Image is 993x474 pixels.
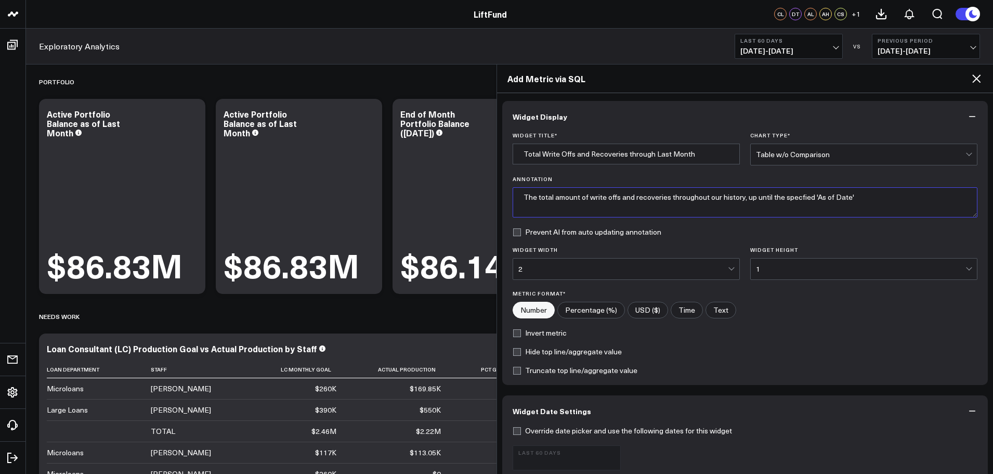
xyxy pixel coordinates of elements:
label: Chart Type * [750,132,977,138]
div: Microloans [47,383,84,394]
div: 2 [518,265,728,273]
div: CL [774,8,787,20]
label: Percentage (%) [557,302,625,318]
span: Widget Date Settings [513,407,591,415]
div: $86.83M [47,249,182,281]
label: Metric Format* [513,290,978,297]
a: LiftFund [474,8,507,20]
th: Lc Monthly Goal [252,361,346,378]
span: + 1 [852,10,860,18]
div: Microloans [47,447,84,458]
div: Active Portfolio Balance as of Last Month [47,108,120,138]
button: +1 [850,8,862,20]
div: CS [834,8,847,20]
th: Actual Production [346,361,450,378]
label: USD ($) [628,302,668,318]
div: Loan Consultant (LC) Production Goal vs Actual Production by Staff [47,343,317,354]
th: Loan Department [47,361,151,378]
a: Exploratory Analytics [39,41,120,52]
div: Portfolio [39,70,74,94]
div: $2.46M [311,426,336,437]
div: Active Portfolio Balance as of Last Month [224,108,297,138]
th: Pct Goal Achieved [450,361,549,378]
div: [PERSON_NAME] [151,447,211,458]
div: Table w/o Comparison [756,150,965,159]
label: Annotation [513,176,978,182]
b: Last 60 Days [518,450,615,456]
label: Override date picker and use the following dates for this widget [513,427,732,435]
input: Enter your widget title [513,144,740,164]
label: Truncate top line/aggregate value [513,366,637,375]
label: Number [513,302,555,318]
div: $86.14M [400,249,536,281]
label: Widget Width [513,247,740,253]
div: AL [804,8,817,20]
div: $113.05K [410,447,441,458]
th: Staff [151,361,252,378]
div: AH [819,8,832,20]
label: Time [671,302,703,318]
div: 1 [756,265,965,273]
div: TOTAL [151,426,175,437]
b: Last 60 Days [740,37,837,44]
button: Widget Date Settings [502,395,988,427]
span: [DATE] - [DATE] [878,47,974,55]
div: [PERSON_NAME] [151,405,211,415]
label: Widget Title * [513,132,740,138]
button: Widget Display [502,101,988,132]
b: Previous Period [878,37,974,44]
div: Large Loans [47,405,88,415]
button: Last 60 Days[DATE]-[DATE] [735,34,843,59]
label: Hide top line/aggregate value [513,348,622,356]
div: DT [789,8,802,20]
div: End of Month Portfolio Balance ([DATE]) [400,108,469,138]
h2: Add Metric via SQL [507,73,971,84]
div: $260K [315,383,336,394]
div: Needs Work [39,304,80,328]
button: Previous Period[DATE]-[DATE] [872,34,980,59]
div: $169.85K [410,383,441,394]
div: VS [848,43,867,49]
div: $86.83M [224,249,359,281]
label: Prevent AI from auto updating annotation [513,228,661,236]
textarea: The total amount of write offs and recoveries throughout our history, up until the specfied 'As o... [513,187,978,217]
div: $117K [315,447,336,458]
label: Invert metric [513,329,567,337]
div: [PERSON_NAME] [151,383,211,394]
label: Widget Height [750,247,977,253]
div: $550K [420,405,441,415]
div: $390K [315,405,336,415]
span: [DATE] - [DATE] [740,47,837,55]
button: Last 60 Days [513,445,621,470]
div: $2.22M [416,426,441,437]
span: Widget Display [513,112,567,121]
label: Text [705,302,736,318]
